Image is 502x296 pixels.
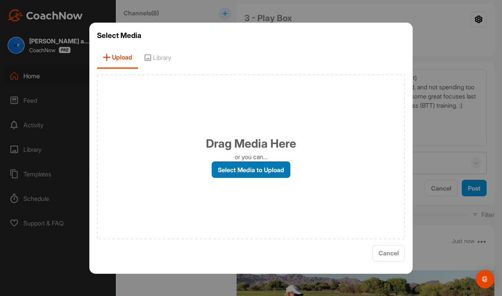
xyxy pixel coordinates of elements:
[476,270,494,288] div: Open Intercom Messenger
[138,47,177,69] span: Library
[235,152,268,161] p: or you can...
[379,249,399,257] span: Cancel
[372,245,405,261] button: Cancel
[212,161,290,178] label: Select Media to Upload
[206,135,296,152] h1: Drag Media Here
[97,47,138,69] span: Upload
[97,30,405,41] h3: Select Media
